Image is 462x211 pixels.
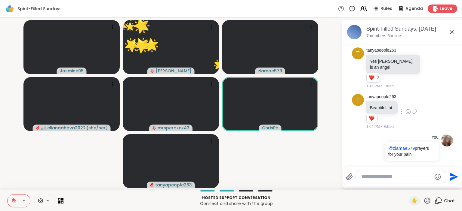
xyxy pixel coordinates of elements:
span: Jasmine95 [60,68,84,74]
span: @ziamae579 [388,146,415,151]
button: 🌟 [115,28,149,62]
p: 7 members, 6 online [366,33,401,39]
span: tanyapeople263 [155,182,192,188]
span: • [429,162,430,168]
span: 1:04 PM [366,124,380,129]
span: [PERSON_NAME] [156,68,192,74]
img: Spirit-Filled Sundays, Oct 12 [347,25,362,39]
div: Spirit-Filled Sundays, [DATE] [366,25,458,33]
span: ✋ [411,197,417,204]
button: 🌟 [124,8,159,43]
span: Edited [383,83,394,89]
span: audio-muted [150,69,155,73]
span: • [381,83,382,89]
p: prayers for your pain [388,145,435,157]
button: Reactions: love [368,75,375,80]
textarea: Type your message [361,173,431,180]
p: Connect and share with the group [67,200,405,206]
span: ( she/her ) [86,125,108,131]
span: Edited [383,124,394,129]
a: tanyapeople263 [366,94,396,100]
button: Reactions: love [368,116,375,121]
button: Emoji picker [434,173,441,180]
span: t [356,50,360,58]
span: ChrisPo [262,125,279,131]
span: audio-muted [36,126,40,130]
span: audio-muted [152,126,156,130]
span: Leave [440,6,452,12]
span: • [381,124,382,129]
span: t [356,96,360,104]
img: ShareWell Logomark [5,4,15,14]
img: https://sharewell-space-live.sfo3.digitaloceanspaces.com/user-generated/12025a04-e023-4d79-ba6e-0... [441,134,453,146]
button: Send [446,170,460,183]
span: elianaahava2022 [47,125,86,131]
span: Agenda [405,6,423,12]
span: Chat [444,198,455,204]
h4: You [431,134,439,140]
span: 2 [377,75,380,80]
span: ziamae579 [258,68,282,74]
button: 🌟 [138,31,165,58]
p: Hosted support conversation [67,195,405,200]
span: Sent [431,162,439,168]
span: 1:16 PM [366,83,380,89]
span: mrsperozek43 [158,125,189,131]
div: Reaction list [367,113,377,123]
span: audio-muted [150,183,154,187]
span: Rules [380,6,392,12]
div: Reaction list [367,73,377,83]
span: Spirit-Filled Sundays [17,6,62,12]
a: tanyapeople263 [366,47,396,53]
p: Yes [PERSON_NAME] is an angel [370,58,417,70]
p: Beautiful tat [370,105,394,111]
span: 1:18 PM [414,162,427,168]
